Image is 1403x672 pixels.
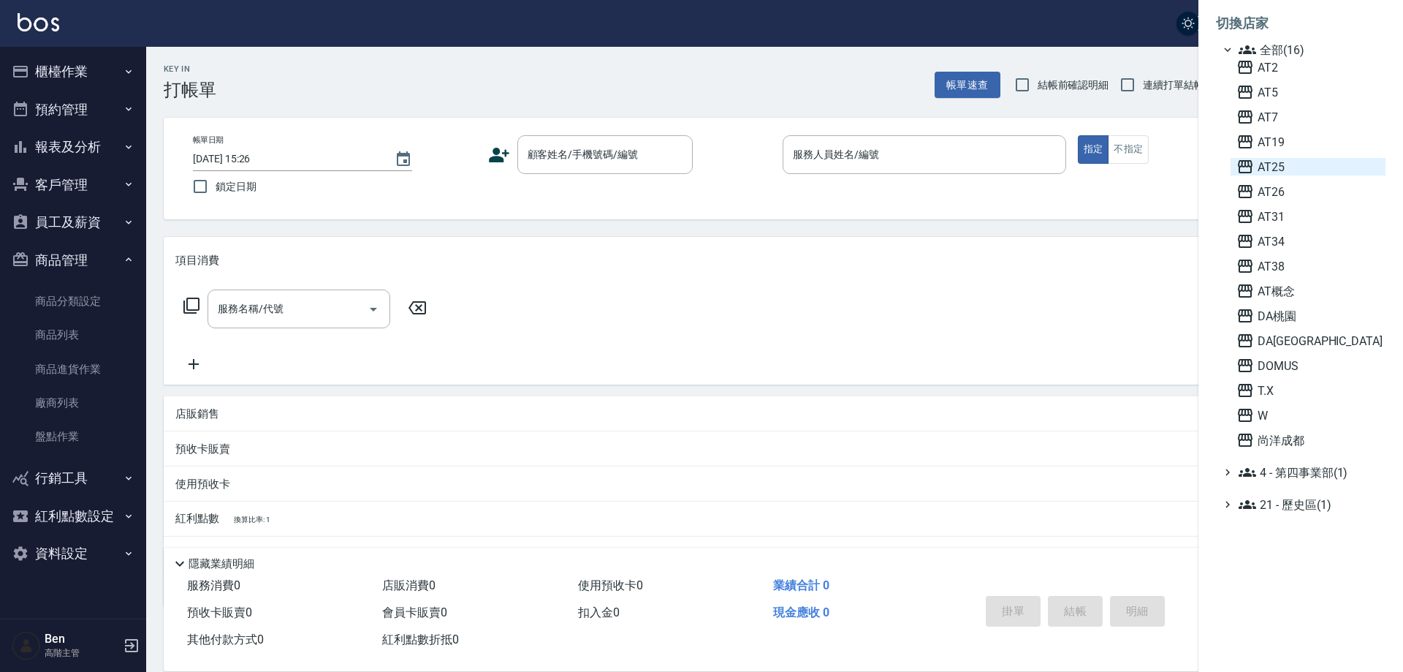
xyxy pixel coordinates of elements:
[1239,496,1380,513] span: 21 - 歷史區(1)
[1236,257,1380,275] span: AT38
[1239,41,1380,58] span: 全部(16)
[1236,158,1380,175] span: AT25
[1236,431,1380,449] span: 尚洋成都
[1236,382,1380,399] span: T.X
[1236,183,1380,200] span: AT26
[1216,6,1385,41] li: 切換店家
[1236,58,1380,76] span: AT2
[1236,133,1380,151] span: AT19
[1236,307,1380,325] span: DA桃園
[1236,83,1380,101] span: AT5
[1236,332,1380,350] span: DA[GEOGRAPHIC_DATA]
[1236,208,1380,225] span: AT31
[1236,407,1380,424] span: W
[1236,108,1380,126] span: AT7
[1236,233,1380,250] span: AT34
[1239,464,1380,481] span: 4 - 第四事業部(1)
[1236,357,1380,374] span: DOMUS
[1236,282,1380,300] span: AT概念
